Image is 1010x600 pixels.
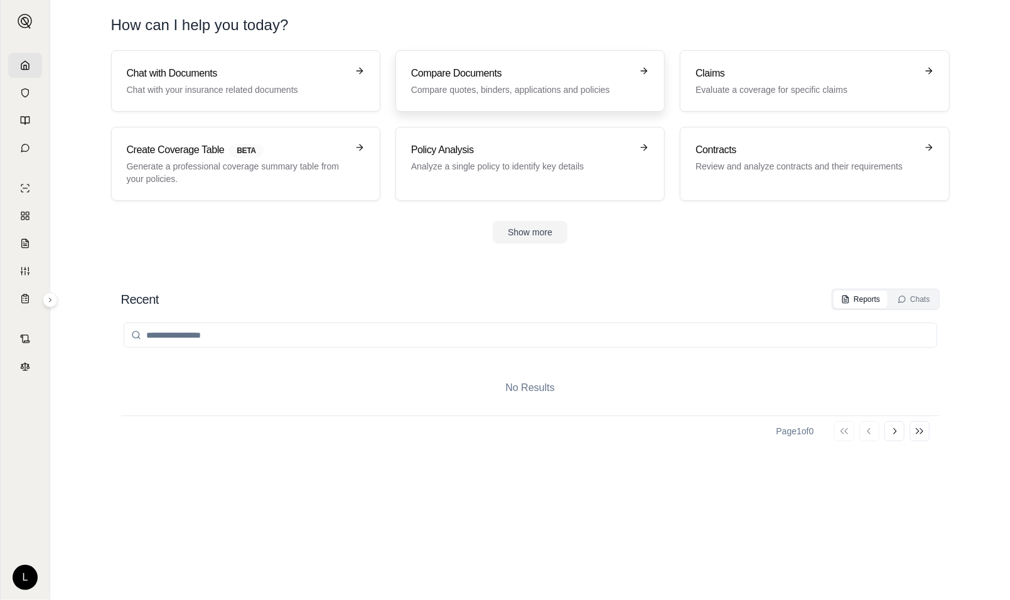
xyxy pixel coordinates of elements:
[696,83,916,96] p: Evaluate a coverage for specific claims
[8,231,42,256] a: Claim Coverage
[127,142,347,158] h3: Create Coverage Table
[493,221,567,244] button: Show more
[696,142,916,158] h3: Contracts
[43,292,58,308] button: Expand sidebar
[13,9,38,34] button: Expand sidebar
[18,14,33,29] img: Expand sidebar
[834,291,888,308] button: Reports
[395,50,665,112] a: Compare DocumentsCompare quotes, binders, applications and policies
[411,83,631,96] p: Compare quotes, binders, applications and policies
[121,291,159,308] h2: Recent
[8,354,42,379] a: Legal Search Engine
[127,66,347,81] h3: Chat with Documents
[680,50,949,112] a: ClaimsEvaluate a coverage for specific claims
[127,83,347,96] p: Chat with your insurance related documents
[696,160,916,173] p: Review and analyze contracts and their requirements
[8,108,42,133] a: Prompt Library
[776,425,814,437] div: Page 1 of 0
[411,142,631,158] h3: Policy Analysis
[13,565,38,590] div: L
[8,80,42,105] a: Documents Vault
[898,294,930,304] div: Chats
[111,50,380,112] a: Chat with DocumentsChat with your insurance related documents
[127,160,347,185] p: Generate a professional coverage summary table from your policies.
[8,286,42,311] a: Coverage Table
[111,15,950,35] h1: How can I help you today?
[841,294,880,304] div: Reports
[411,66,631,81] h3: Compare Documents
[395,127,665,201] a: Policy AnalysisAnalyze a single policy to identify key details
[8,259,42,284] a: Custom Report
[8,53,42,78] a: Home
[8,326,42,351] a: Contract Analysis
[111,127,380,201] a: Create Coverage TableBETAGenerate a professional coverage summary table from your policies.
[890,291,937,308] button: Chats
[680,127,949,201] a: ContractsReview and analyze contracts and their requirements
[229,144,263,158] span: BETA
[8,176,42,201] a: Single Policy
[8,203,42,228] a: Policy Comparisons
[696,66,916,81] h3: Claims
[411,160,631,173] p: Analyze a single policy to identify key details
[121,360,940,415] div: No Results
[8,136,42,161] a: Chat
